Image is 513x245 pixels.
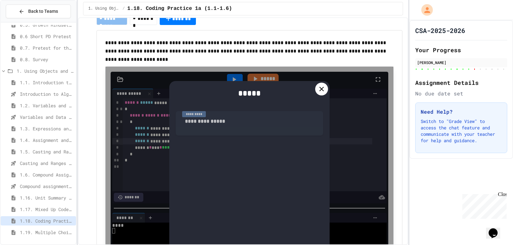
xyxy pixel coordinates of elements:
[28,8,58,15] span: Back to Teams
[122,6,125,11] span: /
[20,206,73,213] span: 1.17. Mixed Up Code Practice 1.1-1.6
[417,60,505,65] div: [PERSON_NAME]
[20,183,73,190] span: Compound assignment operators - Quiz
[20,21,73,28] span: 0.5. Growth Mindset and Pair Programming
[20,56,73,63] span: 0.8. Survey
[20,171,73,178] span: 1.6. Compound Assignment Operators
[3,3,44,41] div: Chat with us now!Close
[486,219,507,239] iframe: chat widget
[415,45,507,54] h2: Your Progress
[20,160,73,167] span: Casting and Ranges of variables - Quiz
[17,68,73,74] span: 1. Using Objects and Methods
[415,3,434,17] div: My Account
[20,125,73,132] span: 1.3. Expressions and Output [New]
[415,90,507,97] div: No due date set
[20,33,73,40] span: 0.6 Short PD Pretest
[20,194,73,201] span: 1.16. Unit Summary 1a (1.1-1.6)
[20,114,73,120] span: Variables and Data Types - Quiz
[421,108,502,116] h3: Need Help?
[460,192,507,219] iframe: chat widget
[127,5,232,12] span: 1.18. Coding Practice 1a (1.1-1.6)
[88,6,120,11] span: 1. Using Objects and Methods
[20,45,73,51] span: 0.7. Pretest for the AP CSA Exam
[20,102,73,109] span: 1.2. Variables and Data Types
[20,229,73,236] span: 1.19. Multiple Choice Exercises for Unit 1a (1.1-1.6)
[6,4,71,18] button: Back to Teams
[415,26,465,35] h1: CSA-2025-2026
[20,79,73,86] span: 1.1. Introduction to Algorithms, Programming, and Compilers
[20,137,73,143] span: 1.4. Assignment and Input
[421,118,502,144] p: Switch to "Grade View" to access the chat feature and communicate with your teacher for help and ...
[415,78,507,87] h2: Assignment Details
[20,91,73,97] span: Introduction to Algorithms, Programming, and Compilers
[20,148,73,155] span: 1.5. Casting and Ranges of Values
[20,217,73,224] span: 1.18. Coding Practice 1a (1.1-1.6)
